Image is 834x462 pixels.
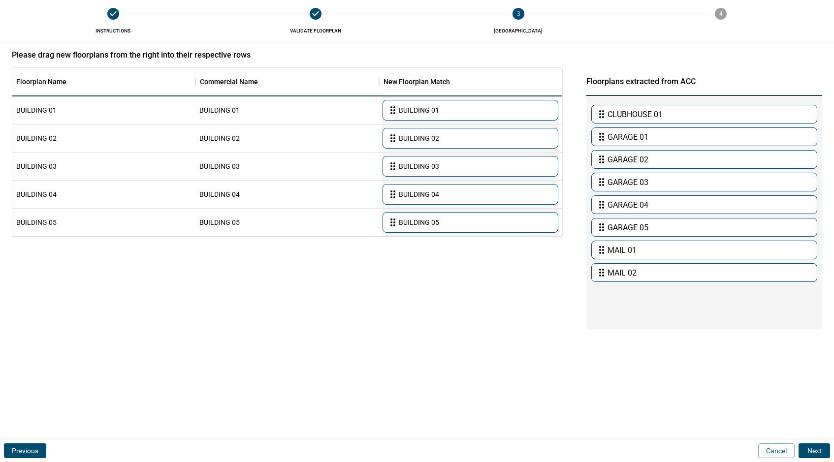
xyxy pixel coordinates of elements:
div: GARAGE 02 [591,150,817,169]
div: BUILDING 05 [383,212,558,233]
div: BUILDING 02 [383,128,558,149]
button: Next [799,443,830,458]
div: BUILDING 01 [383,100,558,121]
div: BUILDING 03 [195,162,379,170]
div: GARAGE 01 [591,127,817,146]
div: GARAGE 03 [591,173,817,191]
div: BUILDING 01 [12,106,195,114]
button: Previous [4,443,46,458]
div: GARAGE 05 [591,218,817,237]
span: Instructions [16,28,211,34]
div: New Floorplan Match [379,78,562,86]
div: BUILDING 02 [195,134,379,142]
div: MAIL 02 [591,263,817,282]
div: BUILDING 05 [195,218,379,226]
div: BUILDING 01 [195,106,379,114]
div: BUILDING 04 [383,184,558,205]
span: Validate FLOORPLAN [219,28,414,34]
div: Commercial Name [195,78,379,86]
div: Please drag new floorplans from the right into their respective rows [12,50,822,67]
div: MAIL 01 [591,241,817,259]
div: BUILDING 04 [195,190,379,198]
div: BUILDING 05 [12,218,195,226]
span: Confirm [624,28,819,34]
span: [GEOGRAPHIC_DATA] [421,28,616,34]
div: BUILDING 04 [12,190,195,198]
div: BUILDING 03 [12,162,195,170]
button: Cancel [758,443,795,458]
div: BUILDING 02 [12,134,195,142]
div: Floorplan Name [12,78,195,86]
text: 4 [719,10,723,17]
text: 3 [516,10,520,17]
div: CLUBHOUSE 01 [591,105,817,123]
div: Floorplans extracted from ACC [586,67,822,96]
div: BUILDING 03 [383,156,558,177]
div: GARAGE 04 [591,195,817,214]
